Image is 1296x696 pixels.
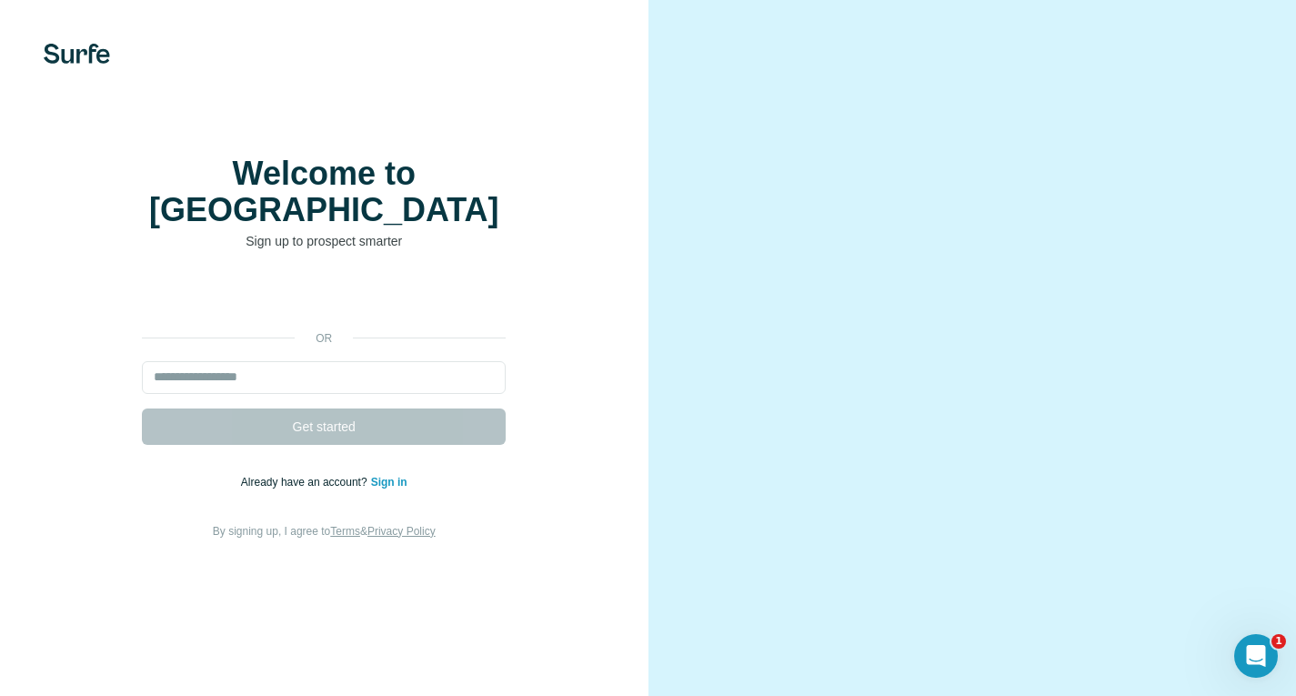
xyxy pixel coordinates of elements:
[142,232,506,250] p: Sign up to prospect smarter
[29,47,44,62] img: website_grey.svg
[1271,634,1286,649] span: 1
[29,29,44,44] img: logo_orange.svg
[49,106,64,120] img: tab_domain_overview_orange.svg
[44,44,110,64] img: Surfe's logo
[69,107,163,119] div: Domain Overview
[1234,634,1278,678] iframe: Intercom live chat
[133,277,515,318] iframe: Sign in with Google Button
[181,106,196,120] img: tab_keywords_by_traffic_grey.svg
[47,47,200,62] div: Domain: [DOMAIN_NAME]
[241,476,371,489] span: Already have an account?
[371,476,407,489] a: Sign in
[213,525,436,538] span: By signing up, I agree to &
[330,525,360,538] a: Terms
[201,107,306,119] div: Keywords by Traffic
[295,330,353,347] p: or
[51,29,89,44] div: v 4.0.25
[367,525,436,538] a: Privacy Policy
[142,156,506,228] h1: Welcome to [GEOGRAPHIC_DATA]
